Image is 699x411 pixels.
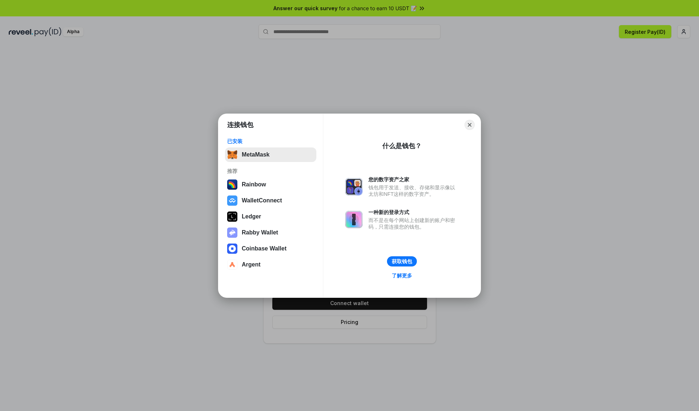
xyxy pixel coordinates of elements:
[227,120,253,129] h1: 连接钱包
[227,150,237,160] img: svg+xml,%3Csvg%20fill%3D%22none%22%20height%3D%2233%22%20viewBox%3D%220%200%2035%2033%22%20width%...
[368,209,459,216] div: 一种新的登录方式
[227,168,314,174] div: 推荐
[345,211,363,228] img: svg+xml,%3Csvg%20xmlns%3D%22http%3A%2F%2Fwww.w3.org%2F2000%2Fsvg%22%20fill%3D%22none%22%20viewBox...
[465,120,475,130] button: Close
[368,184,459,197] div: 钱包用于发送、接收、存储和显示像以太坊和NFT这样的数字资产。
[225,193,316,208] button: WalletConnect
[242,229,278,236] div: Rabby Wallet
[227,179,237,190] img: svg+xml,%3Csvg%20width%3D%22120%22%20height%3D%22120%22%20viewBox%3D%220%200%20120%20120%22%20fil...
[225,177,316,192] button: Rainbow
[382,142,422,150] div: 什么是钱包？
[242,245,287,252] div: Coinbase Wallet
[227,212,237,222] img: svg+xml,%3Csvg%20xmlns%3D%22http%3A%2F%2Fwww.w3.org%2F2000%2Fsvg%22%20width%3D%2228%22%20height%3...
[345,178,363,195] img: svg+xml,%3Csvg%20xmlns%3D%22http%3A%2F%2Fwww.w3.org%2F2000%2Fsvg%22%20fill%3D%22none%22%20viewBox...
[225,147,316,162] button: MetaMask
[227,138,314,145] div: 已安装
[227,260,237,270] img: svg+xml,%3Csvg%20width%3D%2228%22%20height%3D%2228%22%20viewBox%3D%220%200%2028%2028%22%20fill%3D...
[227,244,237,254] img: svg+xml,%3Csvg%20width%3D%2228%22%20height%3D%2228%22%20viewBox%3D%220%200%2028%2028%22%20fill%3D...
[242,181,266,188] div: Rainbow
[242,213,261,220] div: Ledger
[242,261,261,268] div: Argent
[225,241,316,256] button: Coinbase Wallet
[368,176,459,183] div: 您的数字资产之家
[225,209,316,224] button: Ledger
[225,257,316,272] button: Argent
[387,271,416,280] a: 了解更多
[227,195,237,206] img: svg+xml,%3Csvg%20width%3D%2228%22%20height%3D%2228%22%20viewBox%3D%220%200%2028%2028%22%20fill%3D...
[242,151,269,158] div: MetaMask
[242,197,282,204] div: WalletConnect
[392,272,412,279] div: 了解更多
[387,256,417,266] button: 获取钱包
[392,258,412,265] div: 获取钱包
[368,217,459,230] div: 而不是在每个网站上创建新的账户和密码，只需连接您的钱包。
[225,225,316,240] button: Rabby Wallet
[227,228,237,238] img: svg+xml,%3Csvg%20xmlns%3D%22http%3A%2F%2Fwww.w3.org%2F2000%2Fsvg%22%20fill%3D%22none%22%20viewBox...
